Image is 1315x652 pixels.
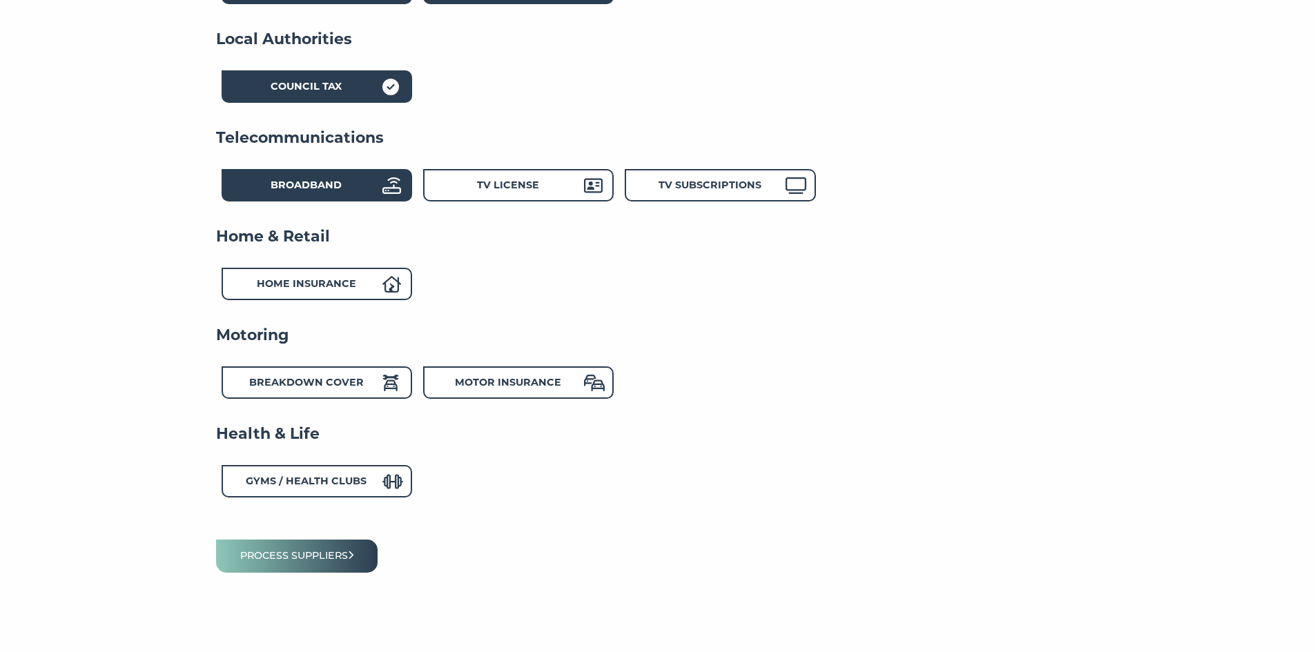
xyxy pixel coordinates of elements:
[271,80,342,92] strong: Council Tax
[659,179,761,191] strong: TV Subscriptions
[423,169,614,201] div: TV License
[222,465,412,497] div: Gyms / Health Clubs
[257,277,356,290] strong: Home Insurance
[222,169,412,201] div: Broadband
[222,366,412,399] div: Breakdown Cover
[246,475,367,487] strong: Gyms / Health Clubs
[216,226,1100,247] h4: Home & Retail
[222,70,412,103] div: Council Tax
[216,325,1100,346] h4: Motoring
[216,540,378,572] button: Process suppliers
[423,366,614,399] div: Motor Insurance
[625,169,815,201] div: TV Subscriptions
[249,376,364,388] strong: Breakdown Cover
[216,424,1100,444] h4: Health & Life
[216,29,1100,50] h4: Local Authorities
[271,179,342,191] strong: Broadband
[455,376,561,388] strong: Motor Insurance
[216,128,1100,148] h4: Telecommunications
[222,268,412,300] div: Home Insurance
[477,179,539,191] strong: TV License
